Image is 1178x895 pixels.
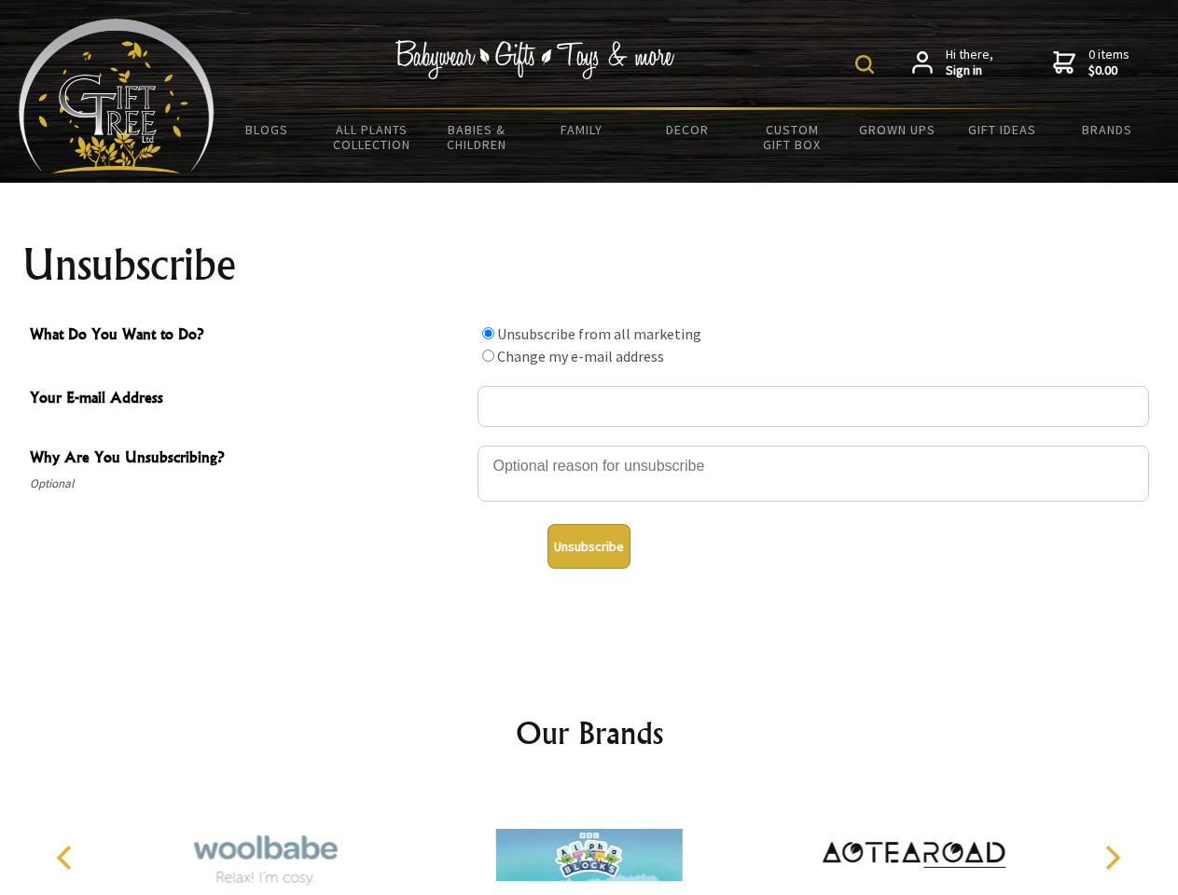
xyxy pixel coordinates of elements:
[37,710,1142,755] h2: Our Brands
[547,524,631,569] button: Unsubscribe
[19,19,215,173] img: Babyware - Gifts - Toys and more...
[424,110,530,164] a: Babies & Children
[1055,110,1160,149] a: Brands
[844,110,949,149] a: Grown Ups
[740,110,845,164] a: Custom Gift Box
[478,386,1149,427] input: Your E-mail Address
[30,473,468,495] span: Optional
[530,110,635,149] a: Family
[215,110,320,149] a: BLOGS
[22,242,1157,287] h1: Unsubscribe
[497,347,664,365] label: Change my e-mail address
[946,47,993,79] span: Hi there,
[1088,62,1129,79] strong: $0.00
[946,62,993,79] strong: Sign in
[482,350,494,362] input: What Do You Want to Do?
[1088,46,1129,79] span: 0 items
[320,110,425,164] a: All Plants Collection
[1091,837,1132,878] button: Next
[395,40,675,79] img: Babywear - Gifts - Toys & more
[855,55,874,74] img: product search
[634,110,740,149] a: Decor
[30,446,468,473] span: Why Are You Unsubscribing?
[47,837,88,878] button: Previous
[30,323,468,350] span: What Do You Want to Do?
[30,386,468,413] span: Your E-mail Address
[949,110,1055,149] a: Gift Ideas
[912,47,993,79] a: Hi there,Sign in
[478,446,1149,502] textarea: Why Are You Unsubscribing?
[482,327,494,339] input: What Do You Want to Do?
[497,324,701,343] label: Unsubscribe from all marketing
[1053,47,1129,79] a: 0 items$0.00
